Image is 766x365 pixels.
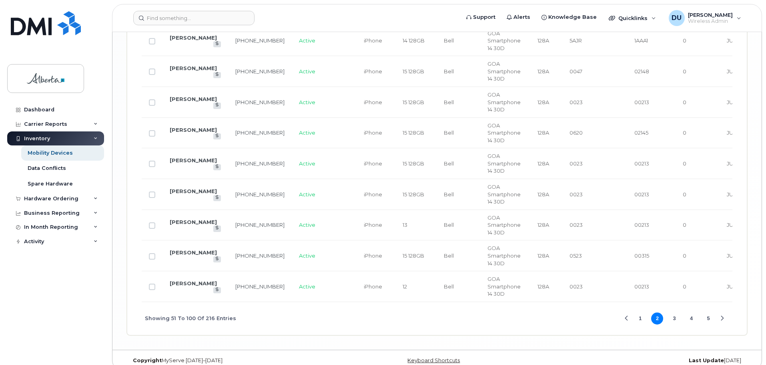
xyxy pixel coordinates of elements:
a: View Last Bill [213,226,221,232]
a: [PHONE_NUMBER] [235,68,285,75]
span: Active [299,252,315,259]
span: GOA Smartphone 14 30D [487,30,521,51]
span: GOA Smartphone 14 30D [487,276,521,297]
span: Bell [444,37,454,44]
span: 1AAA1 [634,37,648,44]
span: 128A [537,222,549,228]
span: 0023 [569,283,583,290]
span: 0 [683,160,686,167]
a: [PERSON_NAME] [170,157,217,163]
span: Active [299,160,315,167]
a: View Last Bill [213,195,221,201]
a: [PERSON_NAME] [170,249,217,256]
span: 0 [683,191,686,198]
a: View Last Bill [213,133,221,139]
span: 0023 [569,222,583,228]
span: Bell [444,191,454,198]
div: Quicklinks [603,10,662,26]
span: 128A [537,68,549,75]
span: iPhone [364,222,382,228]
button: Next Page [716,313,728,325]
span: iPhone [364,129,382,136]
span: Bell [444,222,454,228]
button: Page 5 [702,313,714,325]
span: 0023 [569,160,583,167]
span: DU [672,13,682,23]
span: Bell [444,252,454,259]
div: Dorothy Unruh [663,10,747,26]
span: Active [299,283,315,290]
span: [PERSON_NAME] [688,12,733,18]
span: Bell [444,99,454,105]
a: [PHONE_NUMBER] [235,160,285,167]
a: [PHONE_NUMBER] [235,191,285,198]
span: 0023 [569,99,583,105]
a: [PERSON_NAME] [170,65,217,71]
a: [PHONE_NUMBER] [235,283,285,290]
span: 128A [537,129,549,136]
span: 0 [683,222,686,228]
span: GOA Smartphone 14 30D [487,214,521,236]
span: 13 [403,222,407,228]
span: 15 128GB [403,160,424,167]
input: Find something... [133,11,255,25]
span: 0047 [569,68,582,75]
span: 0 [683,37,686,44]
span: 0 [683,283,686,290]
span: GOA Smartphone 14 30D [487,245,521,266]
a: [PERSON_NAME] [170,188,217,194]
span: JUS [727,191,737,198]
span: JUS [727,99,737,105]
span: 12 [403,283,407,290]
a: [PHONE_NUMBER] [235,252,285,259]
a: View Last Bill [213,41,221,47]
span: 0 [683,99,686,105]
span: GOA Smartphone 14 30D [487,91,521,113]
span: JUS [727,252,737,259]
button: Page 3 [668,313,680,325]
span: 0 [683,68,686,75]
span: Bell [444,283,454,290]
span: 15 128GB [403,129,424,136]
span: 5AJR [569,37,582,44]
span: iPhone [364,68,382,75]
button: Page 1 [634,313,646,325]
span: 0 [683,252,686,259]
span: 00213 [634,99,649,105]
strong: Last Update [689,357,724,363]
a: [PHONE_NUMBER] [235,222,285,228]
span: Bell [444,160,454,167]
a: Support [461,9,501,25]
span: 128A [537,283,549,290]
span: 128A [537,160,549,167]
span: 0620 [569,129,583,136]
span: Support [473,13,495,21]
span: iPhone [364,160,382,167]
strong: Copyright [133,357,162,363]
a: View Last Bill [213,256,221,262]
span: JUS [727,283,737,290]
a: [PHONE_NUMBER] [235,37,285,44]
a: View Last Bill [213,72,221,78]
span: 0523 [569,252,582,259]
div: [DATE] [540,357,747,364]
span: 00213 [634,222,649,228]
span: 15 128GB [403,68,424,75]
span: JUS [727,37,737,44]
a: [PERSON_NAME] [170,127,217,133]
span: iPhone [364,283,382,290]
span: 128A [537,252,549,259]
a: View Last Bill [213,164,221,170]
div: MyServe [DATE]–[DATE] [127,357,334,364]
button: Page 2 [651,313,663,325]
span: 00213 [634,191,649,198]
span: Wireless Admin [688,18,733,24]
span: Bell [444,68,454,75]
span: JUS [727,129,737,136]
a: [PHONE_NUMBER] [235,129,285,136]
span: Quicklinks [618,15,648,21]
span: 00213 [634,283,649,290]
span: GOA Smartphone 14 30D [487,153,521,174]
span: Showing 51 To 100 Of 216 Entries [145,313,236,325]
span: GOA Smartphone 14 30D [487,184,521,205]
